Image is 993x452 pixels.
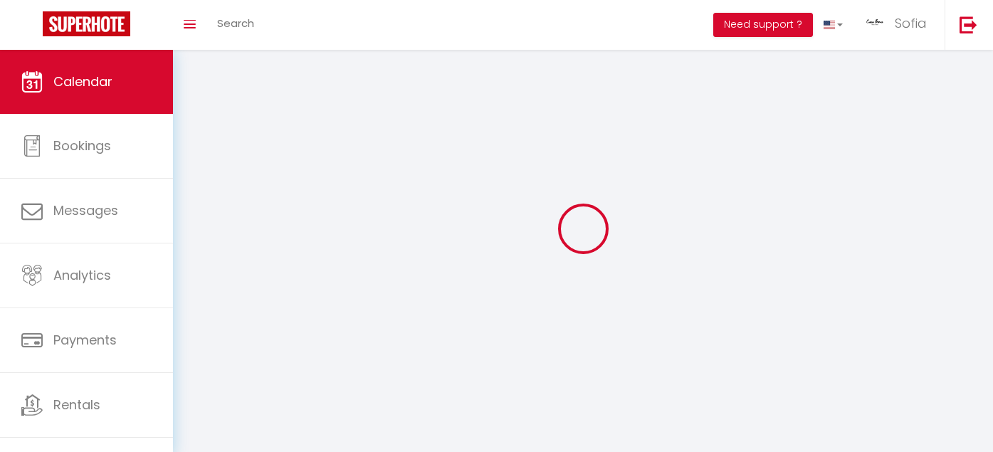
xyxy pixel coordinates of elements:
span: Analytics [53,266,111,284]
span: Search [217,16,254,31]
img: ... [864,13,886,34]
span: Messages [53,201,118,219]
span: Calendar [53,73,112,90]
img: logout [960,16,977,33]
button: Need support ? [713,13,813,37]
span: Bookings [53,137,111,154]
span: Rentals [53,396,100,414]
span: Payments [53,331,117,349]
span: Sofia [895,14,927,32]
img: Super Booking [43,11,130,36]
